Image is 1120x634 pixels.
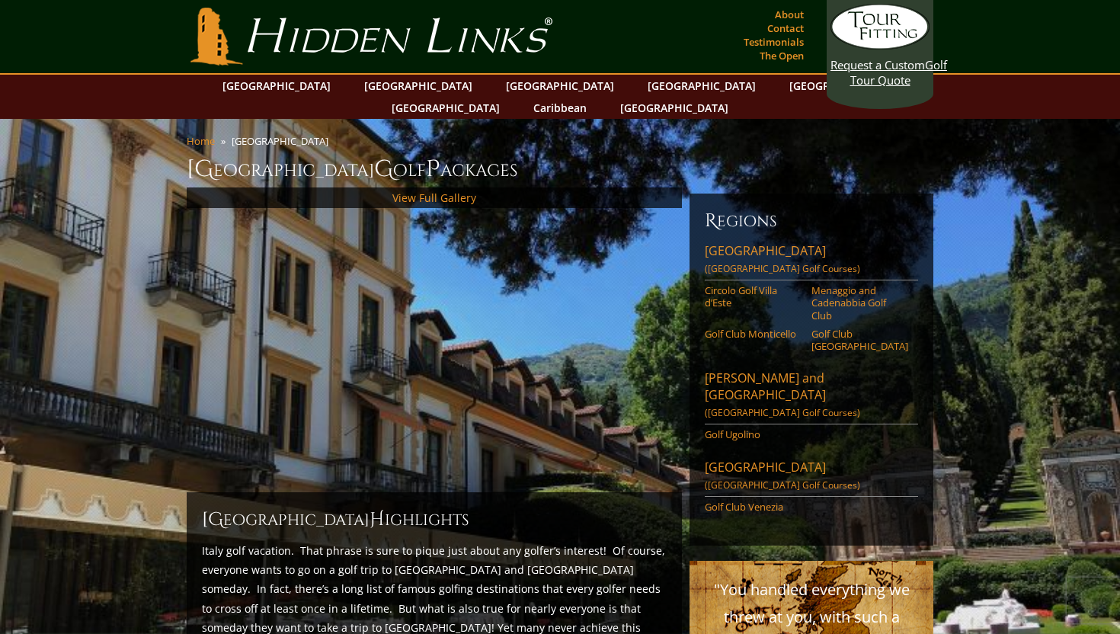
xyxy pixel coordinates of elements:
[370,508,385,532] span: H
[705,284,802,309] a: Circolo Golf Villa d’Este
[740,31,808,53] a: Testimonials
[705,209,918,233] h6: Regions
[705,501,802,513] a: Golf Club Venezia
[705,262,860,275] span: ([GEOGRAPHIC_DATA] Golf Courses)
[830,4,930,88] a: Request a CustomGolf Tour Quote
[187,134,215,148] a: Home
[705,328,802,340] a: Golf Club Monticello
[771,4,808,25] a: About
[526,97,594,119] a: Caribbean
[756,45,808,66] a: The Open
[215,75,338,97] a: [GEOGRAPHIC_DATA]
[705,459,918,497] a: [GEOGRAPHIC_DATA]([GEOGRAPHIC_DATA] Golf Courses)
[202,508,667,532] h2: [GEOGRAPHIC_DATA] ighlights
[763,18,808,39] a: Contact
[357,75,480,97] a: [GEOGRAPHIC_DATA]
[782,75,905,97] a: [GEOGRAPHIC_DATA]
[705,370,918,424] a: [PERSON_NAME] and [GEOGRAPHIC_DATA]([GEOGRAPHIC_DATA] Golf Courses)
[811,328,908,353] a: Golf Club [GEOGRAPHIC_DATA]
[392,191,476,205] a: View Full Gallery
[498,75,622,97] a: [GEOGRAPHIC_DATA]
[830,57,925,72] span: Request a Custom
[705,242,918,280] a: [GEOGRAPHIC_DATA]([GEOGRAPHIC_DATA] Golf Courses)
[705,479,860,492] span: ([GEOGRAPHIC_DATA] Golf Courses)
[705,406,860,419] span: ([GEOGRAPHIC_DATA] Golf Courses)
[426,154,440,184] span: P
[187,154,933,184] h1: [GEOGRAPHIC_DATA] olf ackages
[705,428,802,440] a: Golf Ugolino
[613,97,736,119] a: [GEOGRAPHIC_DATA]
[374,154,393,184] span: G
[232,134,334,148] li: [GEOGRAPHIC_DATA]
[811,284,908,322] a: Menaggio and Cadenabbia Golf Club
[640,75,763,97] a: [GEOGRAPHIC_DATA]
[384,97,507,119] a: [GEOGRAPHIC_DATA]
